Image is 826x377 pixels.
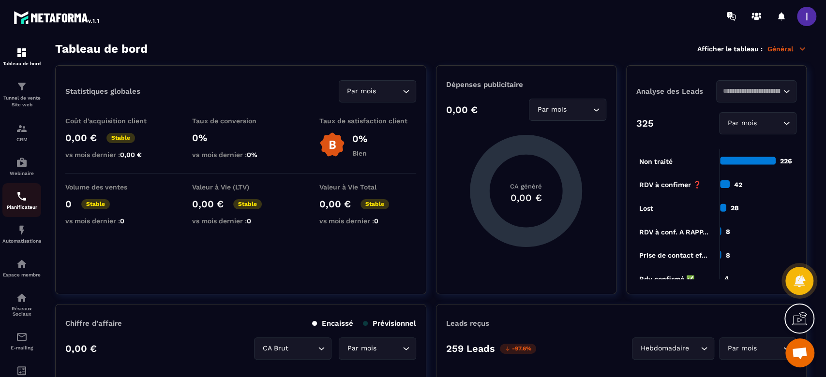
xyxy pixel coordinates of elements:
[260,343,290,354] span: CA Brut
[725,118,759,129] span: Par mois
[352,133,367,145] p: 0%
[339,80,416,102] div: Search for option
[639,228,708,235] tspan: RDV à conf. A RAPP...
[363,319,416,328] p: Prévisionnel
[785,338,814,367] div: Ouvrir le chat
[374,217,378,225] span: 0
[446,80,606,89] p: Dépenses publicitaire
[636,87,717,96] p: Analyse des Leads
[2,116,41,149] a: formationformationCRM
[446,319,489,328] p: Leads reçus
[2,272,41,277] p: Espace membre
[716,80,796,102] div: Search for option
[2,149,41,183] a: automationsautomationsWebinaire
[639,181,701,189] tspan: RDV à confimer ❓
[65,183,162,191] p: Volume des ventes
[65,132,97,144] p: 0,00 €
[2,204,41,210] p: Planificateur
[120,151,142,159] span: 0,00 €
[192,117,289,125] p: Taux de conversion
[247,217,251,225] span: 0
[319,132,345,158] img: b-badge-o.b3b20ee6.svg
[2,238,41,244] p: Automatisations
[2,217,41,251] a: automationsautomationsAutomatisations
[2,345,41,350] p: E-mailing
[339,337,416,360] div: Search for option
[16,157,28,168] img: automations
[725,343,759,354] span: Par mois
[319,117,416,125] p: Taux de satisfaction client
[319,198,351,210] p: 0,00 €
[2,183,41,217] a: schedulerschedulerPlanificateur
[2,306,41,317] p: Réseaux Sociaux
[65,117,162,125] p: Coût d'acquisition client
[247,151,257,159] span: 0%
[345,86,378,97] span: Par mois
[639,158,672,165] tspan: Non traité
[2,73,41,116] a: formationformationTunnel de vente Site web
[2,285,41,324] a: social-networksocial-networkRéseaux Sociaux
[55,42,148,56] h3: Tableau de bord
[636,117,654,129] p: 325
[759,118,781,129] input: Search for option
[2,251,41,285] a: automationsautomationsEspace membre
[639,204,653,212] tspan: Lost
[16,123,28,134] img: formation
[16,81,28,92] img: formation
[2,137,41,142] p: CRM
[378,86,400,97] input: Search for option
[16,190,28,202] img: scheduler
[192,183,289,191] p: Valeur à Vie (LTV)
[16,224,28,236] img: automations
[378,343,400,354] input: Search for option
[500,344,536,354] p: -97.6%
[767,44,807,53] p: Général
[192,217,289,225] p: vs mois dernier :
[312,319,353,328] p: Encaissé
[446,343,495,354] p: 259 Leads
[719,112,796,134] div: Search for option
[638,343,691,354] span: Hebdomadaire
[639,275,694,283] tspan: Rdv confirmé ✅
[2,171,41,176] p: Webinaire
[192,151,289,159] p: vs mois dernier :
[2,95,41,108] p: Tunnel de vente Site web
[319,217,416,225] p: vs mois dernier :
[16,331,28,343] img: email
[290,343,315,354] input: Search for option
[639,251,707,259] tspan: Prise de contact ef...
[233,199,262,209] p: Stable
[446,104,478,116] p: 0,00 €
[14,9,101,26] img: logo
[65,151,162,159] p: vs mois dernier :
[192,132,289,144] p: 0%
[65,217,162,225] p: vs mois dernier :
[759,343,781,354] input: Search for option
[16,292,28,304] img: social-network
[65,198,72,210] p: 0
[2,324,41,358] a: emailemailE-mailing
[65,319,122,328] p: Chiffre d’affaire
[65,87,140,96] p: Statistiques globales
[319,183,416,191] p: Valeur à Vie Total
[535,104,569,115] span: Par mois
[81,199,110,209] p: Stable
[16,365,28,377] img: accountant
[2,40,41,73] a: formationformationTableau de bord
[120,217,124,225] span: 0
[106,133,135,143] p: Stable
[697,45,763,53] p: Afficher le tableau :
[569,104,590,115] input: Search for option
[345,343,378,354] span: Par mois
[254,337,331,360] div: Search for option
[360,199,389,209] p: Stable
[65,343,97,354] p: 0,00 €
[632,337,714,360] div: Search for option
[719,337,796,360] div: Search for option
[722,86,781,97] input: Search for option
[16,47,28,58] img: formation
[691,343,698,354] input: Search for option
[2,61,41,66] p: Tableau de bord
[529,99,606,121] div: Search for option
[16,258,28,270] img: automations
